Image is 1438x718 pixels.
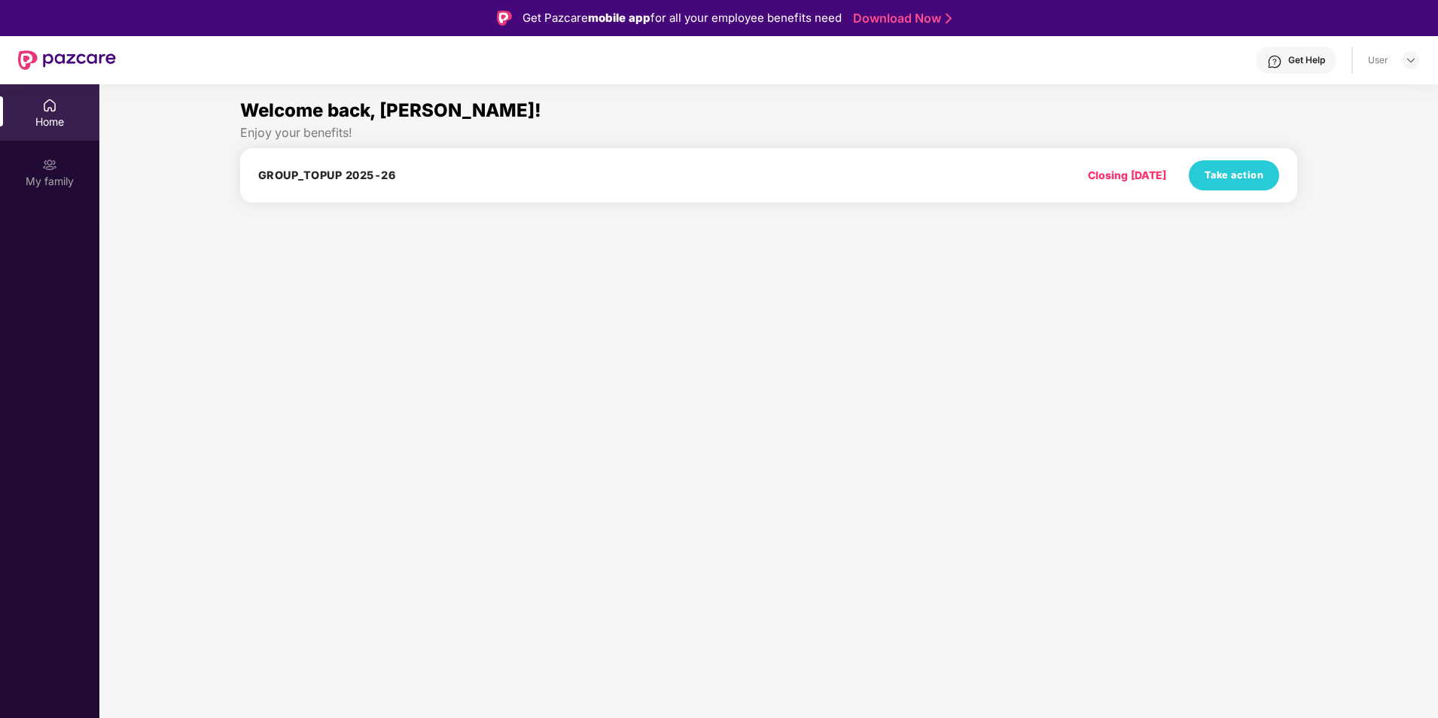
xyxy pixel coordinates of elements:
[1405,54,1417,66] img: svg+xml;base64,PHN2ZyBpZD0iRHJvcGRvd24tMzJ4MzIiIHhtbG5zPSJodHRwOi8vd3d3LnczLm9yZy8yMDAwL3N2ZyIgd2...
[1288,54,1325,66] div: Get Help
[1267,54,1282,69] img: svg+xml;base64,PHN2ZyBpZD0iSGVscC0zMngzMiIgeG1sbnM9Imh0dHA6Ly93d3cudzMub3JnLzIwMDAvc3ZnIiB3aWR0aD...
[18,50,116,70] img: New Pazcare Logo
[588,11,650,25] strong: mobile app
[1205,168,1264,183] span: Take action
[1368,54,1388,66] div: User
[1189,160,1279,190] button: Take action
[522,9,842,27] div: Get Pazcare for all your employee benefits need
[946,11,952,26] img: Stroke
[853,11,947,26] a: Download Now
[240,99,541,121] span: Welcome back, [PERSON_NAME]!
[258,168,396,183] h4: GROUP_TOPUP 2025-26
[240,125,1297,141] div: Enjoy your benefits!
[42,98,57,113] img: svg+xml;base64,PHN2ZyBpZD0iSG9tZSIgeG1sbnM9Imh0dHA6Ly93d3cudzMub3JnLzIwMDAvc3ZnIiB3aWR0aD0iMjAiIG...
[42,157,57,172] img: svg+xml;base64,PHN2ZyB3aWR0aD0iMjAiIGhlaWdodD0iMjAiIHZpZXdCb3g9IjAgMCAyMCAyMCIgZmlsbD0ibm9uZSIgeG...
[1088,167,1166,184] div: Closing [DATE]
[497,11,512,26] img: Logo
